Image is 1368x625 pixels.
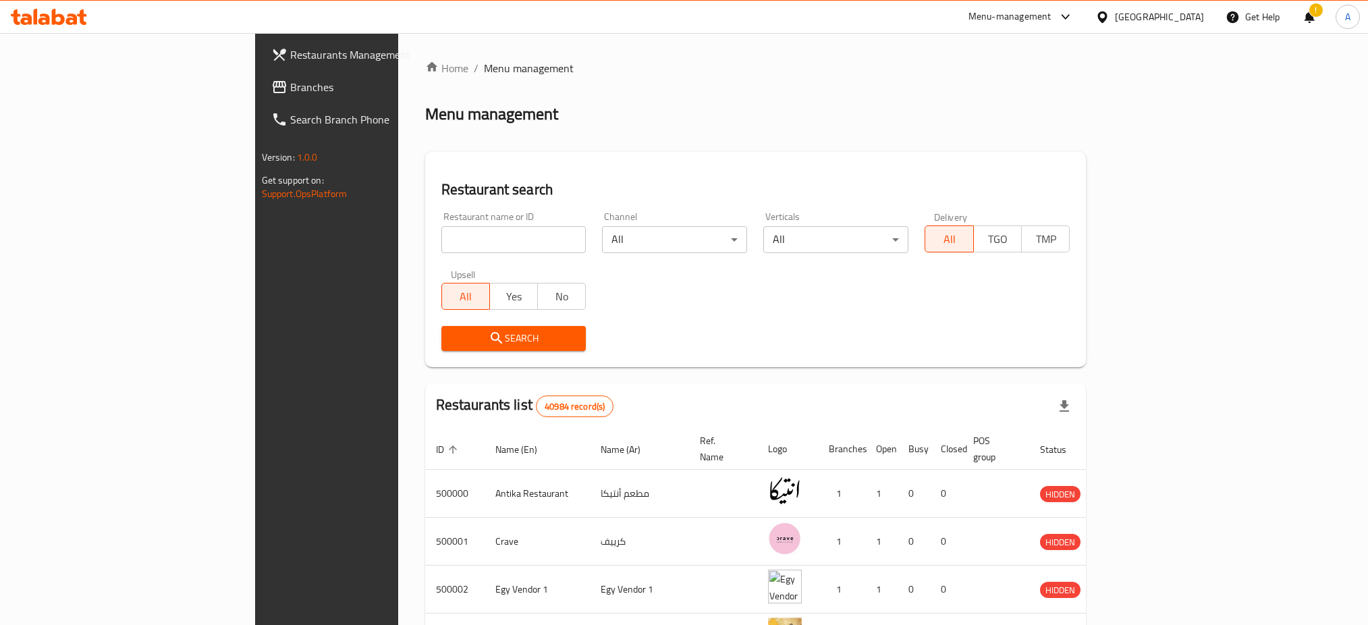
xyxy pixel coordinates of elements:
[865,470,898,518] td: 1
[979,229,1016,249] span: TGO
[1115,9,1204,24] div: [GEOGRAPHIC_DATA]
[262,185,348,202] a: Support.OpsPlatform
[898,470,930,518] td: 0
[925,225,973,252] button: All
[537,400,613,413] span: 40984 record(s)
[485,518,590,566] td: Crave
[1040,535,1080,550] span: HIDDEN
[484,60,574,76] span: Menu management
[1048,390,1080,423] div: Export file
[489,283,538,310] button: Yes
[865,566,898,614] td: 1
[290,111,473,128] span: Search Branch Phone
[262,171,324,189] span: Get support on:
[261,38,484,71] a: Restaurants Management
[601,441,658,458] span: Name (Ar)
[898,518,930,566] td: 0
[930,518,962,566] td: 0
[768,522,802,555] img: Crave
[1040,487,1080,502] span: HIDDEN
[436,441,462,458] span: ID
[297,148,318,166] span: 1.0.0
[1027,229,1064,249] span: TMP
[261,71,484,103] a: Branches
[763,226,908,253] div: All
[447,287,485,306] span: All
[818,429,865,470] th: Branches
[495,287,532,306] span: Yes
[441,226,586,253] input: Search for restaurant name or ID..
[865,518,898,566] td: 1
[930,429,962,470] th: Closed
[700,433,741,465] span: Ref. Name
[536,396,613,417] div: Total records count
[425,103,558,125] h2: Menu management
[818,566,865,614] td: 1
[1345,9,1350,24] span: A
[485,470,590,518] td: Antika Restaurant
[290,79,473,95] span: Branches
[757,429,818,470] th: Logo
[934,212,968,221] label: Delivery
[973,225,1022,252] button: TGO
[290,47,473,63] span: Restaurants Management
[865,429,898,470] th: Open
[898,429,930,470] th: Busy
[768,570,802,603] img: Egy Vendor 1
[441,283,490,310] button: All
[543,287,580,306] span: No
[768,474,802,508] img: Antika Restaurant
[973,433,1013,465] span: POS group
[590,518,689,566] td: كرييف
[441,326,586,351] button: Search
[898,566,930,614] td: 0
[261,103,484,136] a: Search Branch Phone
[931,229,968,249] span: All
[537,283,586,310] button: No
[1021,225,1070,252] button: TMP
[451,269,476,279] label: Upsell
[1040,582,1080,598] span: HIDDEN
[968,9,1051,25] div: Menu-management
[602,226,747,253] div: All
[590,470,689,518] td: مطعم أنتيكا
[436,395,614,417] h2: Restaurants list
[485,566,590,614] td: Egy Vendor 1
[818,518,865,566] td: 1
[818,470,865,518] td: 1
[1040,441,1084,458] span: Status
[930,470,962,518] td: 0
[495,441,555,458] span: Name (En)
[262,148,295,166] span: Version:
[590,566,689,614] td: Egy Vendor 1
[930,566,962,614] td: 0
[441,180,1070,200] h2: Restaurant search
[452,330,576,347] span: Search
[425,60,1087,76] nav: breadcrumb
